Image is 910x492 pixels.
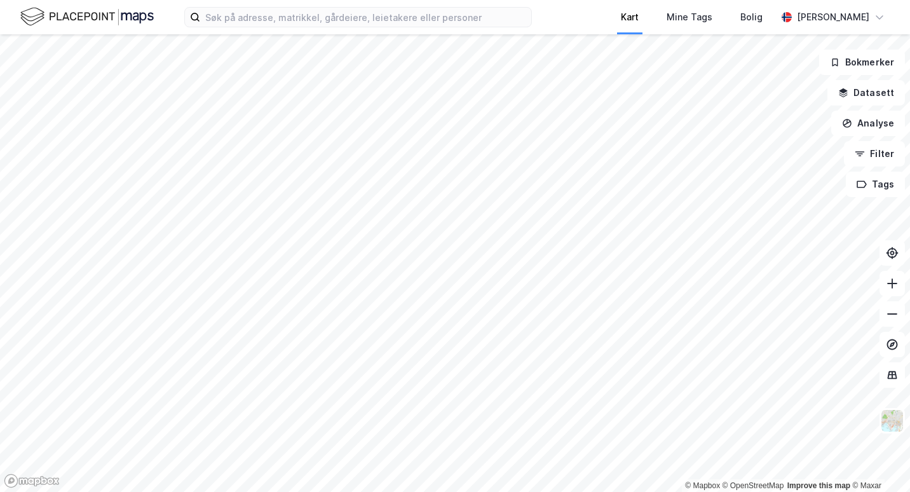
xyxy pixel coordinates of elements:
[200,8,531,27] input: Søk på adresse, matrikkel, gårdeiere, leietakere eller personer
[723,481,784,490] a: OpenStreetMap
[827,80,905,106] button: Datasett
[685,481,720,490] a: Mapbox
[667,10,712,25] div: Mine Tags
[740,10,763,25] div: Bolig
[20,6,154,28] img: logo.f888ab2527a4732fd821a326f86c7f29.svg
[844,141,905,167] button: Filter
[621,10,639,25] div: Kart
[846,172,905,197] button: Tags
[819,50,905,75] button: Bokmerker
[787,481,850,490] a: Improve this map
[831,111,905,136] button: Analyse
[4,474,60,488] a: Mapbox homepage
[880,409,904,433] img: Z
[846,431,910,492] iframe: Chat Widget
[797,10,869,25] div: [PERSON_NAME]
